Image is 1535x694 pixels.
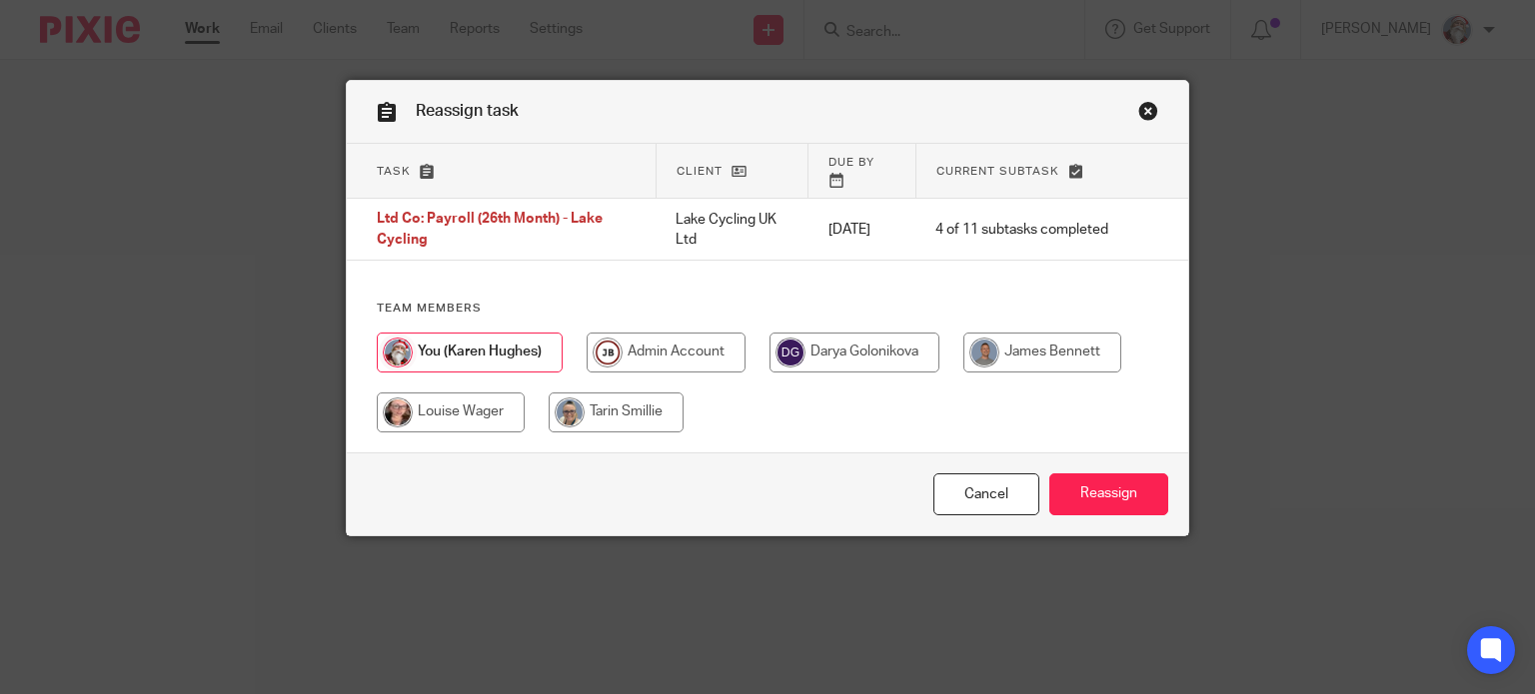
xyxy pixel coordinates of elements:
[377,301,1159,317] h4: Team members
[677,166,723,177] span: Client
[1049,473,1168,516] input: Reassign
[915,199,1128,261] td: 4 of 11 subtasks completed
[416,103,519,119] span: Reassign task
[933,473,1039,516] a: Close this dialog window
[828,220,896,240] p: [DATE]
[377,166,411,177] span: Task
[1138,101,1158,128] a: Close this dialog window
[377,213,603,248] span: Ltd Co: Payroll (26th Month) - Lake Cycling
[676,210,788,251] p: Lake Cycling UK Ltd
[936,166,1059,177] span: Current subtask
[828,157,874,168] span: Due by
